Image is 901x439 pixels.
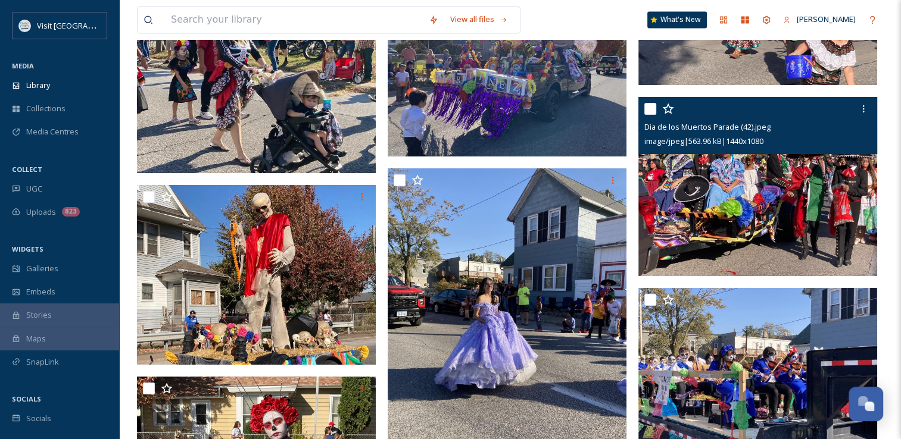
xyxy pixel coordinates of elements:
span: Media Centres [26,126,79,137]
span: Stories [26,309,52,321]
a: View all files [444,8,514,31]
span: image/jpeg | 563.96 kB | 1440 x 1080 [644,136,763,146]
button: Open Chat [849,387,883,421]
div: 823 [62,207,80,217]
span: Uploads [26,206,56,218]
span: [PERSON_NAME] [797,14,856,24]
span: COLLECT [12,165,42,174]
span: Visit [GEOGRAPHIC_DATA] [37,20,129,31]
span: SnapLink [26,356,59,368]
span: UGC [26,183,42,195]
span: Collections [26,103,66,114]
img: Dia de los Muertos Parade (42).jpeg [638,97,877,276]
span: SOCIALS [12,394,41,403]
a: What's New [647,11,707,28]
span: Library [26,80,50,91]
span: Maps [26,333,46,344]
img: Dia de los Muertos Parade (47).jpeg [137,185,376,365]
span: Embeds [26,286,55,297]
span: Socials [26,413,51,424]
span: WIDGETS [12,244,43,253]
a: [PERSON_NAME] [777,8,862,31]
span: Dia de los Muertos Parade (42).jpeg [644,121,771,132]
span: Galleries [26,263,58,274]
input: Search your library [165,7,423,33]
img: QCCVB_VISIT_vert_logo_4c_tagline_122019.svg [19,20,31,32]
span: MEDIA [12,61,34,70]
